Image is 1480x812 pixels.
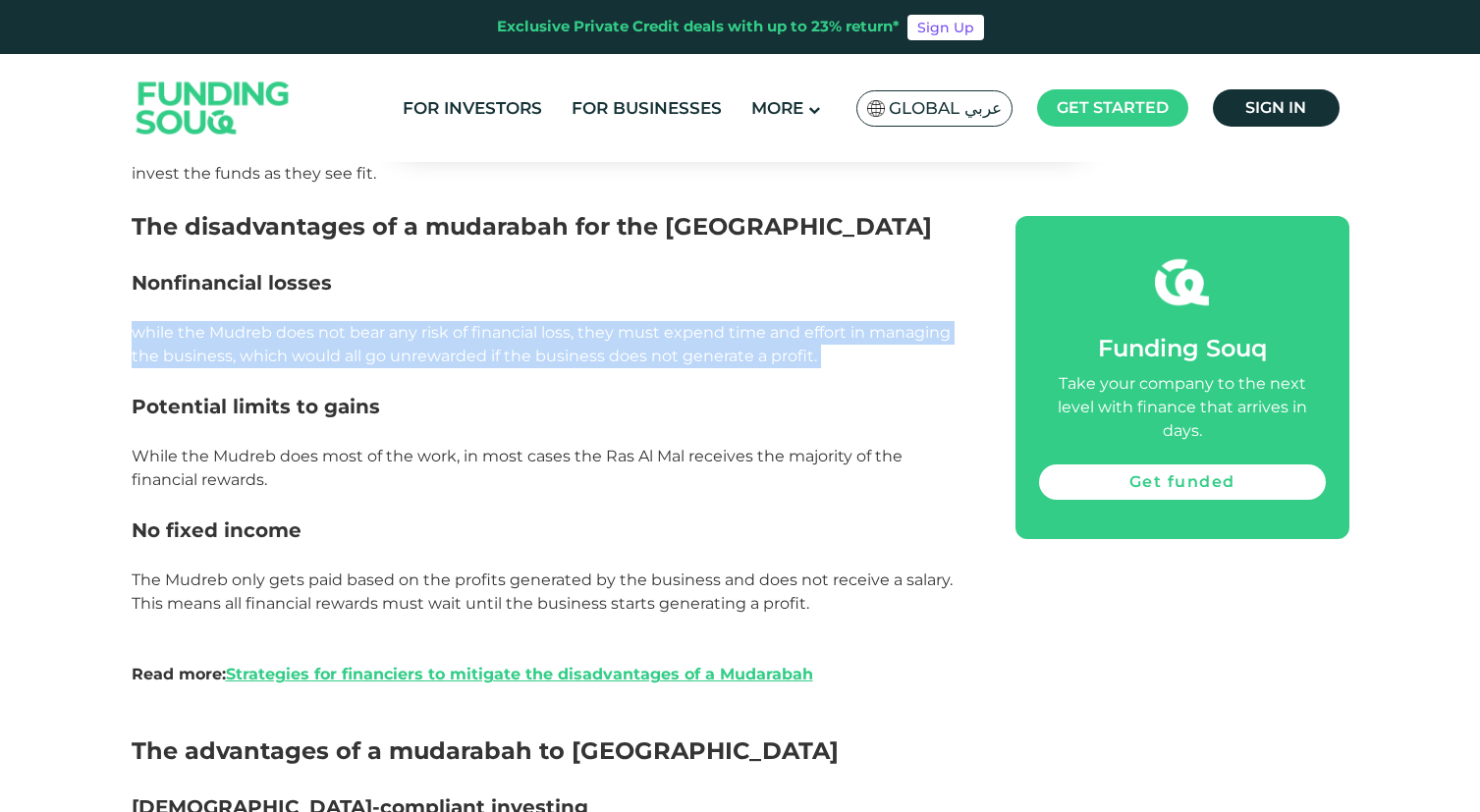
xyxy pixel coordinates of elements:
span: No fixed income [132,518,301,542]
span: The disadvantages of a mudarabah for the [GEOGRAPHIC_DATA] [132,212,932,241]
span: Nonfinancial losses [132,271,332,295]
span: More [751,98,803,118]
a: Strategies for financiers to mitigate the disadvantages of a Mudarabah [226,665,813,683]
span: Read more: [132,665,813,683]
img: Logo [117,59,309,158]
a: Sign in [1213,89,1340,127]
span: Funding Souq [1098,334,1267,362]
span: While the Mudreb does most of the work, in most cases the Ras Al Mal receives the majority of the... [132,447,903,489]
span: The Mudreb only gets paid based on the profits generated by the business and does not receive a s... [132,570,953,613]
img: SA Flag [867,100,885,117]
a: Sign Up [907,15,984,40]
img: fsicon [1155,255,1209,309]
div: Exclusive Private Credit deals with up to 23% return* [497,16,900,38]
a: For Businesses [567,92,727,125]
div: Take your company to the next level with finance that arrives in days. [1039,372,1326,443]
span: The advantages of a mudarabah to [GEOGRAPHIC_DATA] [132,736,839,765]
span: Get started [1057,98,1169,117]
span: Global عربي [889,97,1002,120]
span: Potential limits to gains [132,395,380,418]
span: Sign in [1245,98,1306,117]
a: Get funded [1039,464,1326,500]
span: while the Mudreb does not bear any risk of financial loss, they must expend time and effort in ma... [132,323,951,365]
a: For Investors [398,92,547,125]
